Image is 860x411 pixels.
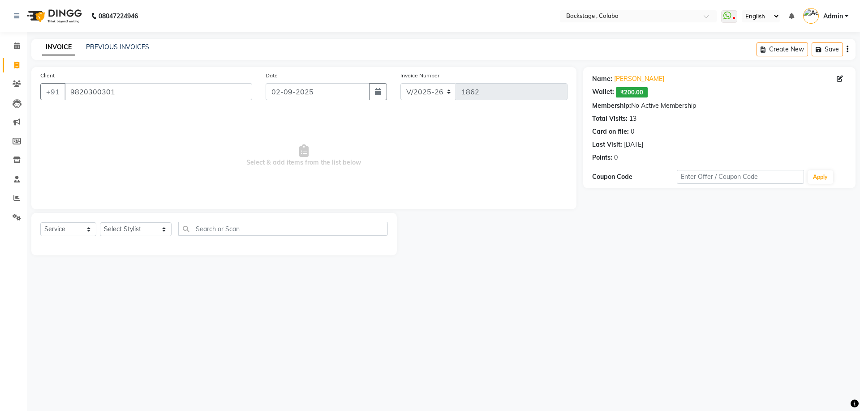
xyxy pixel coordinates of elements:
input: Enter Offer / Coupon Code [677,170,804,184]
b: 08047224946 [99,4,138,29]
input: Search or Scan [178,222,388,236]
div: Membership: [592,101,631,110]
div: No Active Membership [592,101,847,110]
div: [DATE] [624,140,643,149]
a: [PERSON_NAME] [614,74,664,84]
div: Total Visits: [592,114,628,123]
div: Coupon Code [592,172,677,182]
img: Admin [803,8,819,24]
div: 13 [629,114,636,123]
label: Invoice Number [400,72,439,80]
div: Name: [592,74,612,84]
input: Search by Name/Mobile/Email/Code [64,83,252,100]
a: INVOICE [42,39,75,55]
div: 0 [614,153,618,162]
button: Apply [808,170,833,184]
button: Create New [757,42,808,56]
label: Date [266,72,278,80]
label: Client [40,72,55,80]
button: +91 [40,83,65,100]
button: Save [812,42,843,56]
div: 0 [631,127,634,136]
div: Last Visit: [592,140,622,149]
span: Select & add items from the list below [40,111,568,200]
div: Points: [592,153,612,162]
span: ₹200.00 [616,87,648,97]
div: Wallet: [592,87,614,97]
div: Card on file: [592,127,629,136]
img: logo [23,4,84,29]
span: Admin [823,12,843,21]
a: PREVIOUS INVOICES [86,43,149,51]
